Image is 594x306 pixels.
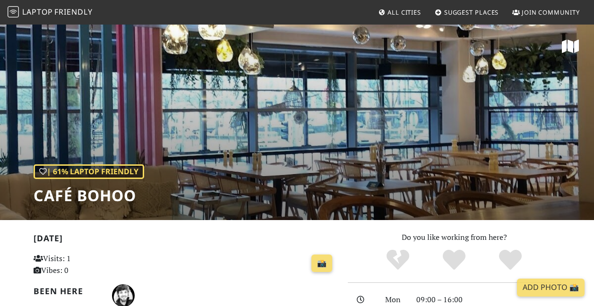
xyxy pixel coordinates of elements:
[112,289,135,300] span: Joda Stößer
[411,294,567,306] div: 09:00 – 16:00
[8,6,19,17] img: LaptopFriendly
[444,8,499,17] span: Suggest Places
[8,4,93,21] a: LaptopFriendly LaptopFriendly
[387,8,421,17] span: All Cities
[522,8,580,17] span: Join Community
[22,7,53,17] span: Laptop
[348,231,561,244] p: Do you like working from here?
[311,255,332,272] a: 📸
[370,248,426,272] div: No
[517,279,585,297] a: Add Photo 📸
[54,7,92,17] span: Friendly
[431,4,503,21] a: Suggest Places
[379,294,411,306] div: Mon
[34,233,336,247] h2: [DATE]
[34,187,144,204] h1: Café Bohoo
[426,248,482,272] div: Yes
[34,164,144,179] div: | 61% Laptop Friendly
[34,253,127,277] p: Visits: 1 Vibes: 0
[374,4,425,21] a: All Cities
[482,248,538,272] div: Definitely!
[34,286,101,296] h2: Been here
[508,4,584,21] a: Join Community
